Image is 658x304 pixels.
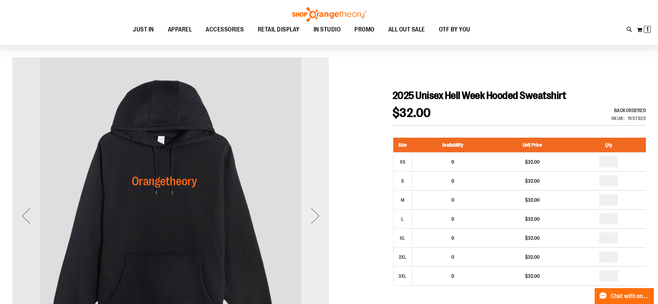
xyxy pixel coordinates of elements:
div: XS [397,157,408,167]
span: $32.00 [393,106,431,120]
div: $32.00 [497,254,567,260]
div: L [397,214,408,224]
th: Qty [571,138,646,153]
th: Availability [412,138,494,153]
span: RETAIL DISPLAY [258,22,300,37]
div: 3XL [397,271,408,281]
strong: SKU [611,116,625,121]
div: 1557822 [628,115,646,122]
div: Availability [611,107,646,114]
th: Size [393,138,412,153]
span: ACCESSORIES [206,22,244,37]
span: 0 [451,197,454,203]
div: $32.00 [497,196,567,203]
span: 0 [451,216,454,222]
span: OTF BY YOU [439,22,470,37]
span: JUST IN [133,22,154,37]
span: 0 [451,178,454,184]
span: 0 [451,254,454,260]
div: $32.00 [497,234,567,241]
span: PROMO [354,22,375,37]
div: $32.00 [497,158,567,165]
div: $32.00 [497,215,567,222]
img: Shop Orangetheory [291,7,367,22]
div: XL [397,233,408,243]
span: 0 [451,159,454,165]
button: Chat with an Expert [595,288,654,304]
span: APPAREL [168,22,192,37]
div: M [397,195,408,205]
div: $32.00 [497,273,567,279]
th: Unit Price [494,138,571,153]
div: S [397,176,408,186]
div: Backordered [611,107,646,114]
span: 0 [451,235,454,241]
span: IN STUDIO [314,22,341,37]
span: 0 [451,273,454,279]
span: 2025 Unisex Hell Week Hooded Sweatshirt [393,90,566,101]
div: $32.00 [497,177,567,184]
div: 2XL [397,252,408,262]
span: Chat with an Expert [611,293,650,300]
span: 1 [646,26,649,33]
span: ALL OUT SALE [388,22,425,37]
